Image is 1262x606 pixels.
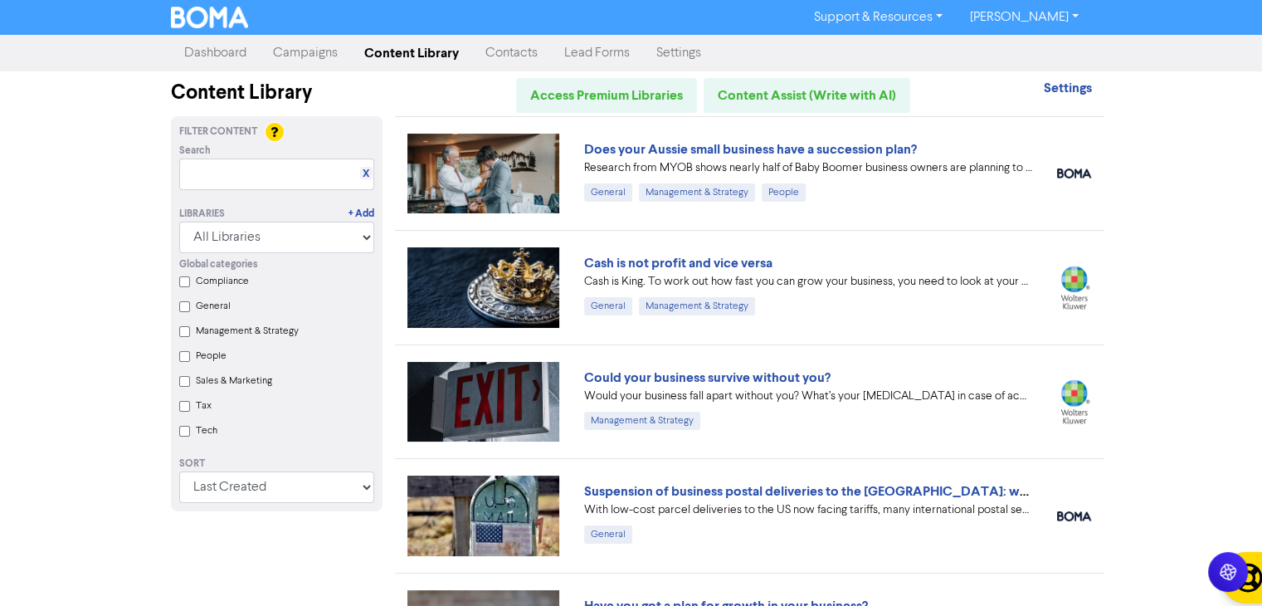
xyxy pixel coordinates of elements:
div: Management & Strategy [639,183,755,202]
iframe: Chat Widget [1179,526,1262,606]
img: boma [1057,169,1091,178]
a: Content Assist (Write with AI) [704,78,910,113]
a: Access Premium Libraries [516,78,697,113]
div: Global categories [179,257,374,272]
div: Filter Content [179,125,374,139]
div: Management & Strategy [584,412,700,430]
img: BOMA Logo [171,7,249,28]
div: General [584,297,632,315]
div: Cash is King. To work out how fast you can grow your business, you need to look at your projected... [584,273,1032,291]
a: Settings [643,37,714,70]
div: Libraries [179,207,225,222]
a: Suspension of business postal deliveries to the [GEOGRAPHIC_DATA]: what options do you have? [584,483,1168,500]
a: Contacts [472,37,551,70]
div: General [584,183,632,202]
label: Tech [196,423,217,438]
a: + Add [348,207,374,222]
label: Compliance [196,274,249,289]
div: With low-cost parcel deliveries to the US now facing tariffs, many international postal services ... [584,501,1032,519]
div: Content Library [171,78,382,108]
a: Dashboard [171,37,260,70]
label: Sales & Marketing [196,374,272,389]
img: wolterskluwer [1057,266,1091,310]
div: People [762,183,806,202]
a: [PERSON_NAME] [956,4,1091,31]
a: Settings [1043,82,1091,95]
a: X [363,168,369,180]
div: Would your business fall apart without you? What’s your Plan B in case of accident, illness, or j... [584,388,1032,405]
label: Tax [196,398,212,413]
div: General [584,525,632,544]
a: Campaigns [260,37,351,70]
strong: Settings [1043,80,1091,96]
a: Support & Resources [801,4,956,31]
div: Sort [179,457,374,472]
label: General [196,299,231,314]
a: Could your business survive without you? [584,369,831,386]
label: Management & Strategy [196,324,299,339]
span: Search [179,144,211,159]
label: People [196,349,227,364]
img: boma [1057,511,1091,521]
a: Lead Forms [551,37,643,70]
div: Management & Strategy [639,297,755,315]
img: wolterskluwer [1057,379,1091,423]
div: Research from MYOB shows nearly half of Baby Boomer business owners are planning to exit in the n... [584,159,1032,177]
a: Does your Aussie small business have a succession plan? [584,141,917,158]
a: Content Library [351,37,472,70]
a: Cash is not profit and vice versa [584,255,772,271]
